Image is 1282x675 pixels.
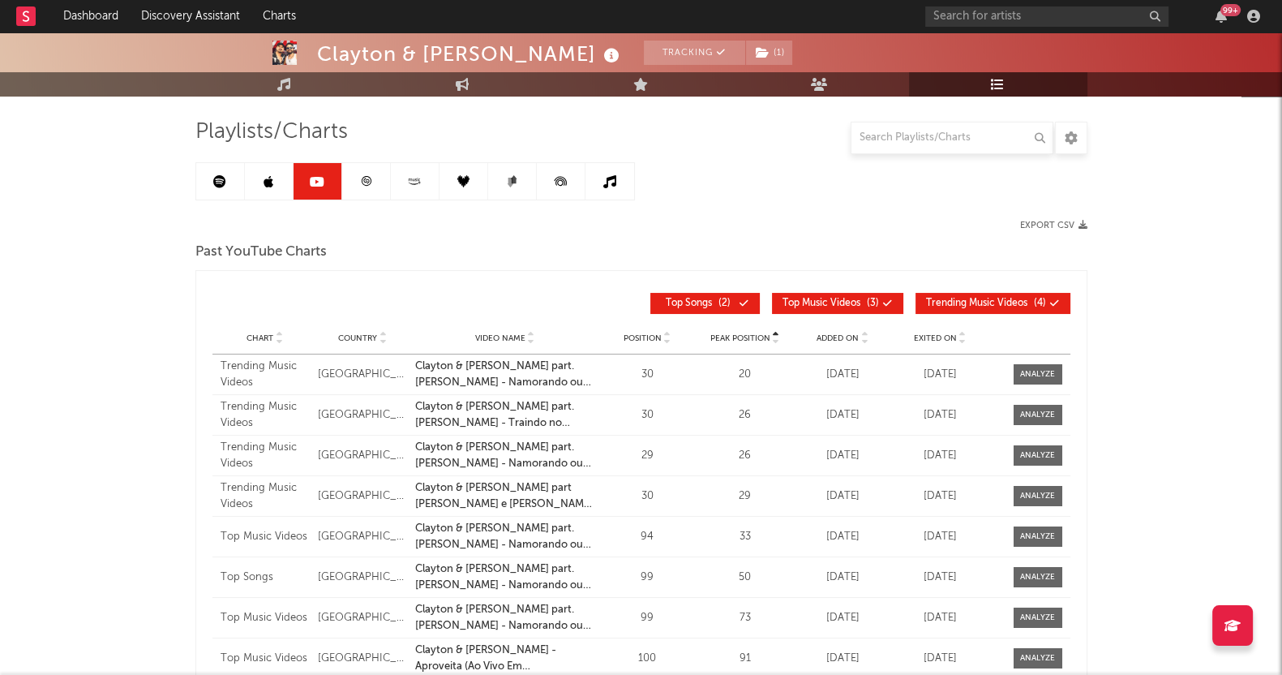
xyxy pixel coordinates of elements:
span: Video Name [475,333,525,343]
span: Past YouTube Charts [195,243,327,262]
a: Clayton & [PERSON_NAME] part [PERSON_NAME] e [PERSON_NAME] nos [GEOGRAPHIC_DATA] [415,480,594,512]
div: Top Songs [221,570,310,586]
button: Tracking [644,41,745,65]
div: Trending Music Videos [221,399,310,431]
div: Trending Music Videos [221,440,310,471]
div: [GEOGRAPHIC_DATA] [318,651,407,667]
div: Top Music Videos [221,529,310,545]
input: Search for artists [925,6,1168,27]
div: [GEOGRAPHIC_DATA] [318,610,407,626]
div: [DATE] [798,448,887,464]
span: ( 1 ) [745,41,793,65]
div: [DATE] [798,407,887,423]
div: [DATE] [798,529,887,545]
div: [DATE] [895,651,984,667]
div: Trending Music Videos [221,480,310,512]
a: Clayton & [PERSON_NAME] part. [PERSON_NAME] - Namorando ou Não (DVD No Mineirão) [415,359,594,390]
div: [DATE] [895,570,984,586]
div: 30 [602,407,692,423]
a: Clayton & [PERSON_NAME] part. [PERSON_NAME] - Namorando ou Não (DVD No Mineirão) [415,521,594,552]
div: [GEOGRAPHIC_DATA] [318,448,407,464]
span: Playlists/Charts [195,123,348,142]
span: ( 4 ) [926,299,1046,308]
div: [DATE] [798,570,887,586]
span: ( 2 ) [661,299,735,308]
a: Clayton & [PERSON_NAME] part. [PERSON_NAME] - Namorando ou Não (DVD No Mineirão) [415,440,594,471]
div: 30 [602,367,692,383]
a: Clayton & [PERSON_NAME] part. [PERSON_NAME] - Namorando ou Não (DVD No Mineirão) [415,561,594,593]
div: Clayton & [PERSON_NAME] [317,41,624,67]
a: Clayton & [PERSON_NAME] part. [PERSON_NAME] - Namorando ou Não (DVD No Mineirão) [415,602,594,634]
div: [DATE] [798,488,887,505]
div: 100 [602,651,692,667]
div: [DATE] [895,488,984,505]
div: 73 [700,610,789,626]
div: 99 [602,610,692,626]
div: 29 [602,448,692,464]
button: Top Songs(2) [650,293,760,314]
span: Peak Position [710,333,770,343]
div: [DATE] [798,367,887,383]
div: Trending Music Videos [221,359,310,390]
span: Trending Music Videos [926,299,1027,308]
input: Search Playlists/Charts [851,122,1053,154]
button: Top Music Videos(3) [772,293,903,314]
span: Top Songs [666,299,712,308]
div: 99 [602,570,692,586]
div: [DATE] [895,448,984,464]
div: 91 [700,651,789,667]
span: Country [338,333,377,343]
div: [DATE] [895,529,984,545]
div: Top Music Videos [221,610,310,626]
button: Export CSV [1020,221,1087,230]
span: Top Music Videos [782,299,860,308]
button: (1) [746,41,792,65]
div: [GEOGRAPHIC_DATA] [318,367,407,383]
button: Trending Music Videos(4) [915,293,1070,314]
div: 94 [602,529,692,545]
div: [DATE] [895,367,984,383]
div: 20 [700,367,789,383]
div: 26 [700,448,789,464]
div: [GEOGRAPHIC_DATA] [318,529,407,545]
div: 29 [700,488,789,505]
div: [DATE] [895,407,984,423]
div: 26 [700,407,789,423]
span: Added On [817,333,859,343]
div: Top Music Videos [221,651,310,667]
div: 50 [700,570,789,586]
div: 30 [602,488,692,505]
div: 33 [700,529,789,545]
div: [GEOGRAPHIC_DATA] [318,407,407,423]
div: [GEOGRAPHIC_DATA] [318,488,407,505]
div: [DATE] [798,651,887,667]
span: ( 3 ) [782,299,879,308]
div: [DATE] [895,610,984,626]
div: [DATE] [798,610,887,626]
span: Chart [247,333,273,343]
a: Clayton & [PERSON_NAME] part. [PERSON_NAME] - Traindo no Escuro (Ao Vivo Em [GEOGRAPHIC_DATA]) [415,399,594,431]
button: 99+ [1216,10,1227,23]
div: 99 + [1220,4,1241,16]
span: Position [624,333,662,343]
span: Exited On [914,333,957,343]
a: Clayton & [PERSON_NAME] - Aproveita (Ao Vivo Em [GEOGRAPHIC_DATA]) [415,643,594,674]
div: [GEOGRAPHIC_DATA] [318,570,407,586]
